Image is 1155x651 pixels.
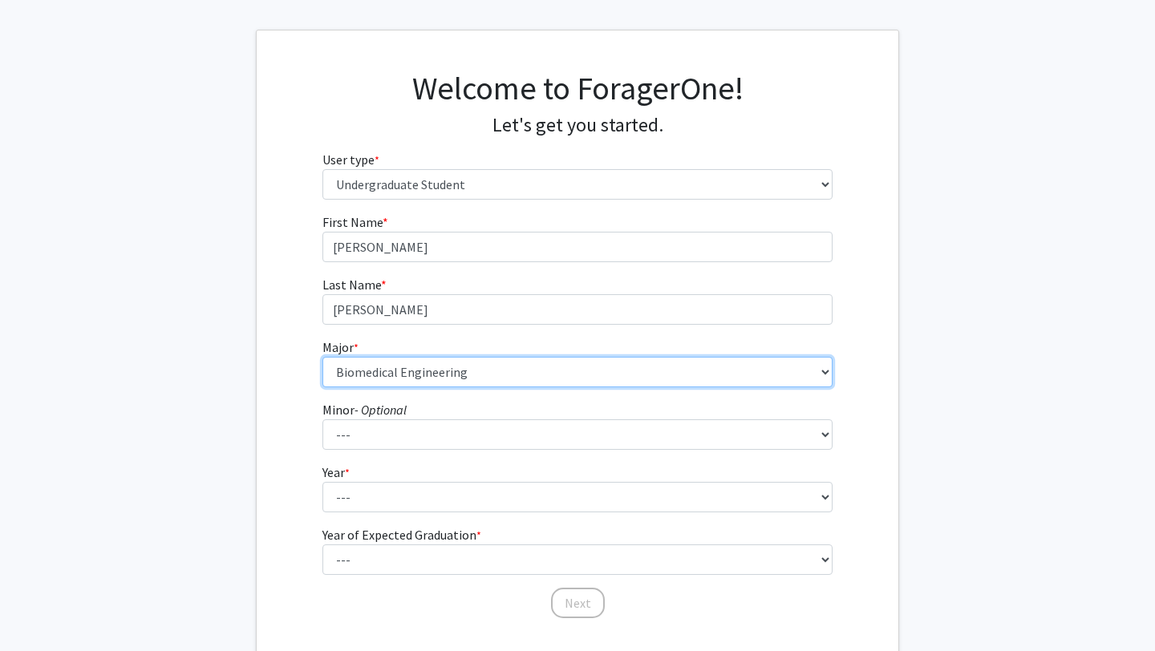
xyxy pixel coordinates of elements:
[355,402,407,418] i: - Optional
[322,69,833,107] h1: Welcome to ForagerOne!
[551,588,605,618] button: Next
[322,114,833,137] h4: Let's get you started.
[322,525,481,544] label: Year of Expected Graduation
[12,579,68,639] iframe: Chat
[322,214,383,230] span: First Name
[322,277,381,293] span: Last Name
[322,338,359,357] label: Major
[322,463,350,482] label: Year
[322,400,407,419] label: Minor
[322,150,379,169] label: User type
